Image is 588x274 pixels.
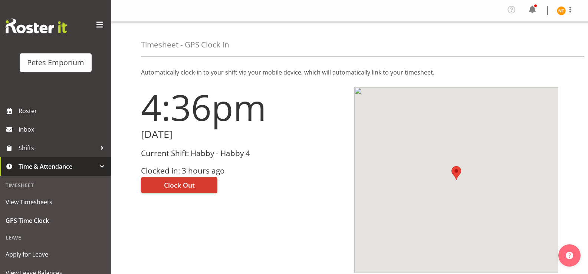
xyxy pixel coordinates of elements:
a: Apply for Leave [2,245,109,264]
span: Clock Out [164,180,195,190]
div: Leave [2,230,109,245]
h2: [DATE] [141,129,345,140]
a: GPS Time Clock [2,211,109,230]
button: Clock Out [141,177,217,193]
a: View Timesheets [2,193,109,211]
h1: 4:36pm [141,87,345,127]
img: help-xxl-2.png [566,252,573,259]
h3: Clocked in: 3 hours ago [141,166,345,175]
div: Petes Emporium [27,57,84,68]
span: Apply for Leave [6,249,106,260]
img: nicole-thomson8388.jpg [557,6,566,15]
span: Inbox [19,124,108,135]
p: Automatically clock-in to your shift via your mobile device, which will automatically link to you... [141,68,558,77]
span: Time & Attendance [19,161,96,172]
img: Rosterit website logo [6,19,67,33]
span: View Timesheets [6,197,106,208]
span: Roster [19,105,108,116]
span: Shifts [19,142,96,153]
span: GPS Time Clock [6,215,106,226]
h3: Current Shift: Habby - Habby 4 [141,149,345,158]
h4: Timesheet - GPS Clock In [141,40,229,49]
div: Timesheet [2,178,109,193]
